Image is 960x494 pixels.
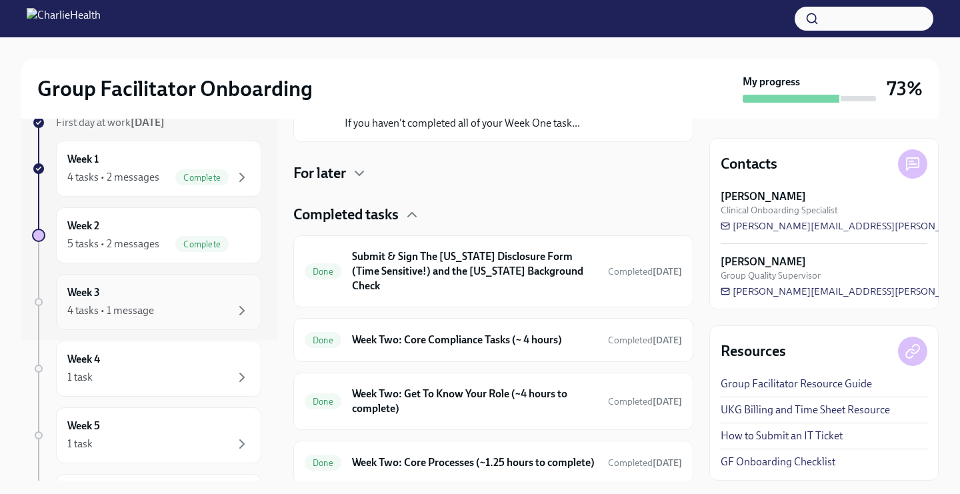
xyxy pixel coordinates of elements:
[56,116,165,129] span: First day at work
[352,333,597,347] h6: Week Two: Core Compliance Tasks (~ 4 hours)
[608,457,682,469] span: Completed
[721,429,843,443] a: How to Submit an IT Ticket
[721,269,821,282] span: Group Quality Supervisor
[305,384,682,419] a: DoneWeek Two: Get To Know Your Role (~4 hours to complete)Completed[DATE]
[608,334,682,347] span: September 18th, 2025 09:19
[27,8,101,29] img: CharlieHealth
[67,237,159,251] div: 5 tasks • 2 messages
[653,396,682,407] strong: [DATE]
[653,457,682,469] strong: [DATE]
[32,207,261,263] a: Week 25 tasks • 2 messagesComplete
[608,335,682,346] span: Completed
[32,115,261,130] a: First day at work[DATE]
[721,154,777,174] h4: Contacts
[345,116,580,131] p: If you haven't completed all of your Week One task...
[32,274,261,330] a: Week 34 tasks • 1 message
[608,265,682,278] span: September 19th, 2025 16:19
[721,377,872,391] a: Group Facilitator Resource Guide
[721,189,806,204] strong: [PERSON_NAME]
[608,266,682,277] span: Completed
[305,458,341,468] span: Done
[352,455,597,470] h6: Week Two: Core Processes (~1.25 hours to complete)
[721,455,835,469] a: GF Onboarding Checklist
[293,205,399,225] h4: Completed tasks
[67,303,154,318] div: 4 tasks • 1 message
[67,170,159,185] div: 4 tasks • 2 messages
[293,205,693,225] div: Completed tasks
[721,255,806,269] strong: [PERSON_NAME]
[67,219,99,233] h6: Week 2
[352,249,597,293] h6: Submit & Sign The [US_STATE] Disclosure Form (Time Sensitive!) and the [US_STATE] Background Check
[653,335,682,346] strong: [DATE]
[293,163,346,183] h4: For later
[293,163,693,183] div: For later
[305,335,341,345] span: Done
[32,407,261,463] a: Week 51 task
[37,75,313,102] h2: Group Facilitator Onboarding
[67,370,93,385] div: 1 task
[305,397,341,407] span: Done
[131,116,165,129] strong: [DATE]
[608,457,682,469] span: September 20th, 2025 07:17
[653,266,682,277] strong: [DATE]
[175,239,229,249] span: Complete
[352,387,597,416] h6: Week Two: Get To Know Your Role (~4 hours to complete)
[721,204,838,217] span: Clinical Onboarding Specialist
[887,77,923,101] h3: 73%
[32,141,261,197] a: Week 14 tasks • 2 messagesComplete
[67,285,100,300] h6: Week 3
[721,341,786,361] h4: Resources
[721,403,890,417] a: UKG Billing and Time Sheet Resource
[305,329,682,351] a: DoneWeek Two: Core Compliance Tasks (~ 4 hours)Completed[DATE]
[67,352,100,367] h6: Week 4
[175,173,229,183] span: Complete
[608,396,682,407] span: Completed
[67,437,93,451] div: 1 task
[32,341,261,397] a: Week 41 task
[608,395,682,408] span: September 20th, 2025 14:49
[743,75,800,89] strong: My progress
[67,419,100,433] h6: Week 5
[67,152,99,167] h6: Week 1
[305,452,682,473] a: DoneWeek Two: Core Processes (~1.25 hours to complete)Completed[DATE]
[305,247,682,296] a: DoneSubmit & Sign The [US_STATE] Disclosure Form (Time Sensitive!) and the [US_STATE] Background ...
[305,267,341,277] span: Done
